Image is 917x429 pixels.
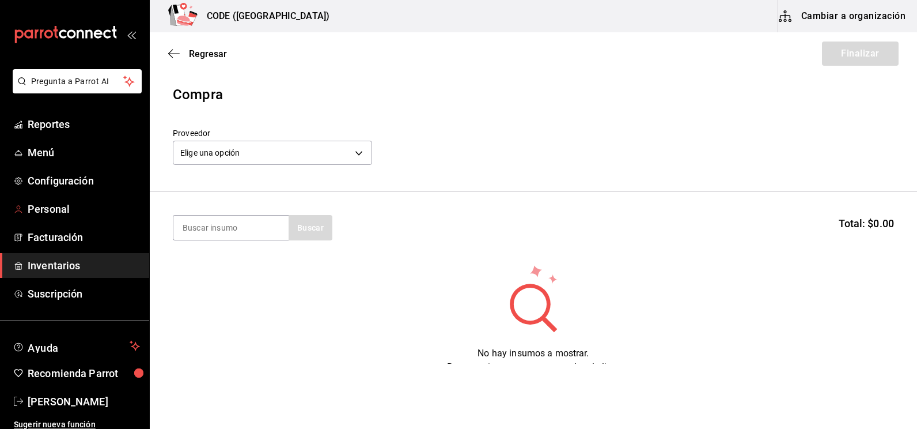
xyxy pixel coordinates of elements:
label: Proveedor [173,129,372,137]
button: open_drawer_menu [127,30,136,39]
span: Ayuda [28,339,125,353]
span: Pregunta a Parrot AI [31,76,124,88]
button: Pregunta a Parrot AI [13,69,142,93]
input: Buscar insumo [173,216,289,240]
span: Menú [28,145,140,160]
span: Facturación [28,229,140,245]
span: Recomienda Parrot [28,366,140,381]
a: Pregunta a Parrot AI [8,84,142,96]
span: Personal [28,201,140,217]
span: Suscripción [28,286,140,302]
span: Total: $0.00 [839,216,894,231]
span: Inventarios [28,258,140,273]
h3: CODE ([GEOGRAPHIC_DATA]) [198,9,329,23]
span: Regresar [189,48,227,59]
button: Regresar [168,48,227,59]
span: [PERSON_NAME] [28,394,140,409]
span: No hay insumos a mostrar. Busca un insumo para agregarlo a la lista [447,348,619,372]
span: Configuración [28,173,140,189]
span: Reportes [28,116,140,132]
div: Compra [173,84,894,105]
div: Elige una opción [173,141,372,165]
